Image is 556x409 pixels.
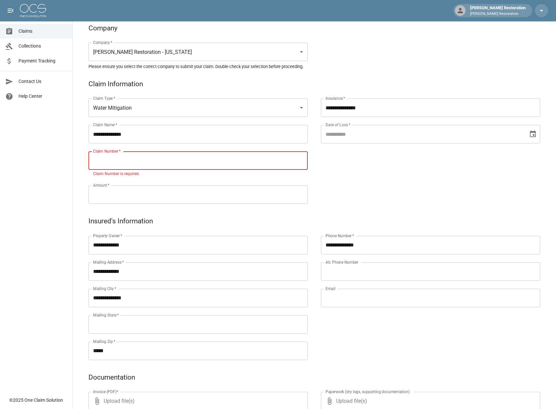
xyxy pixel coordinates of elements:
img: ocs-logo-white-transparent.png [20,4,46,17]
label: Mailing Zip [93,339,116,344]
div: [PERSON_NAME] Restoration [468,5,528,17]
label: Claim Type [93,95,115,101]
button: open drawer [4,4,17,17]
div: [PERSON_NAME] Restoration - [US_STATE] [88,43,308,61]
label: Date of Loss [326,122,350,128]
span: Contact Us [18,78,67,85]
label: Claim Name [93,122,117,128]
label: Mailing State [93,312,119,318]
label: Phone Number [326,233,354,239]
span: Claims [18,28,67,35]
label: Alt. Phone Number [326,259,358,265]
label: Mailing Address [93,259,124,265]
label: Invoice (PDF)* [93,389,119,394]
h5: Please ensure you select the correct company to submit your claim. Double-check your selection be... [88,64,540,69]
div: Water Mitigation [88,98,308,117]
span: Payment Tracking [18,57,67,64]
label: Email [326,286,335,291]
p: Claim Number is required. [93,171,303,177]
span: Collections [18,43,67,50]
button: Choose date [526,128,539,141]
label: Amount [93,182,110,188]
label: Mailing City [93,286,117,291]
label: Property Owner [93,233,122,239]
label: Insurance [326,95,345,101]
p: [PERSON_NAME] Restoration [470,11,526,17]
label: Paperwork (dry logs, supporting documentation) [326,389,410,394]
label: Company [93,40,113,45]
label: Claim Number [93,148,121,154]
span: Help Center [18,93,67,100]
div: © 2025 One Claim Solution [9,397,63,403]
